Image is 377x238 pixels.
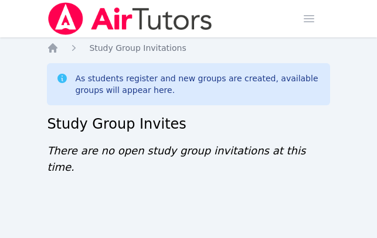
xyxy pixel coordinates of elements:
[47,115,330,133] h2: Study Group Invites
[89,43,186,53] span: Study Group Invitations
[47,2,213,35] img: Air Tutors
[89,42,186,54] a: Study Group Invitations
[47,144,305,173] span: There are no open study group invitations at this time.
[47,42,330,54] nav: Breadcrumb
[75,73,320,96] div: As students register and new groups are created, available groups will appear here.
